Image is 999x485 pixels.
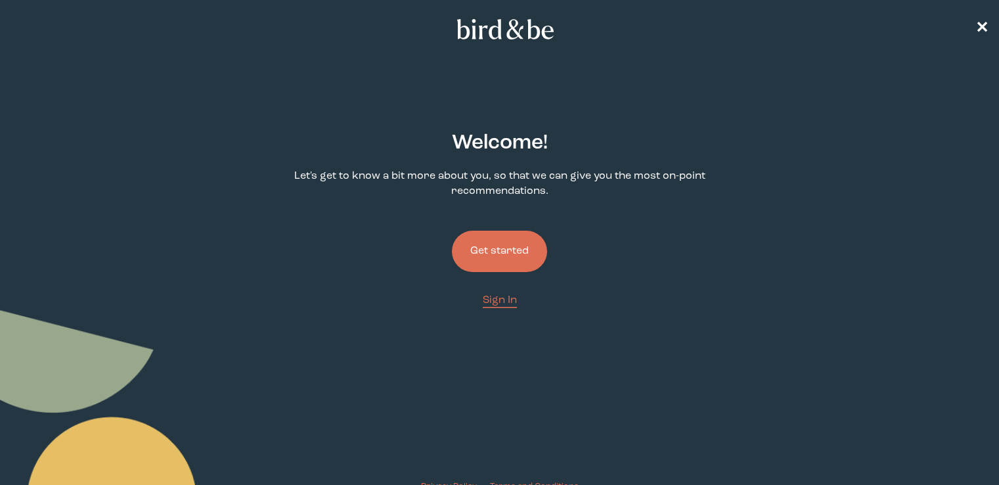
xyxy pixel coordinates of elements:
p: Let's get to know a bit more about you, so that we can give you the most on-point recommendations. [260,169,739,199]
iframe: Gorgias live chat messenger [933,423,986,472]
a: ✕ [975,18,988,41]
span: ✕ [975,21,988,37]
button: Get started [452,231,547,272]
span: Sign In [483,295,517,306]
a: Get started [452,210,547,293]
h2: Welcome ! [452,128,548,158]
a: Sign In [483,293,517,308]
